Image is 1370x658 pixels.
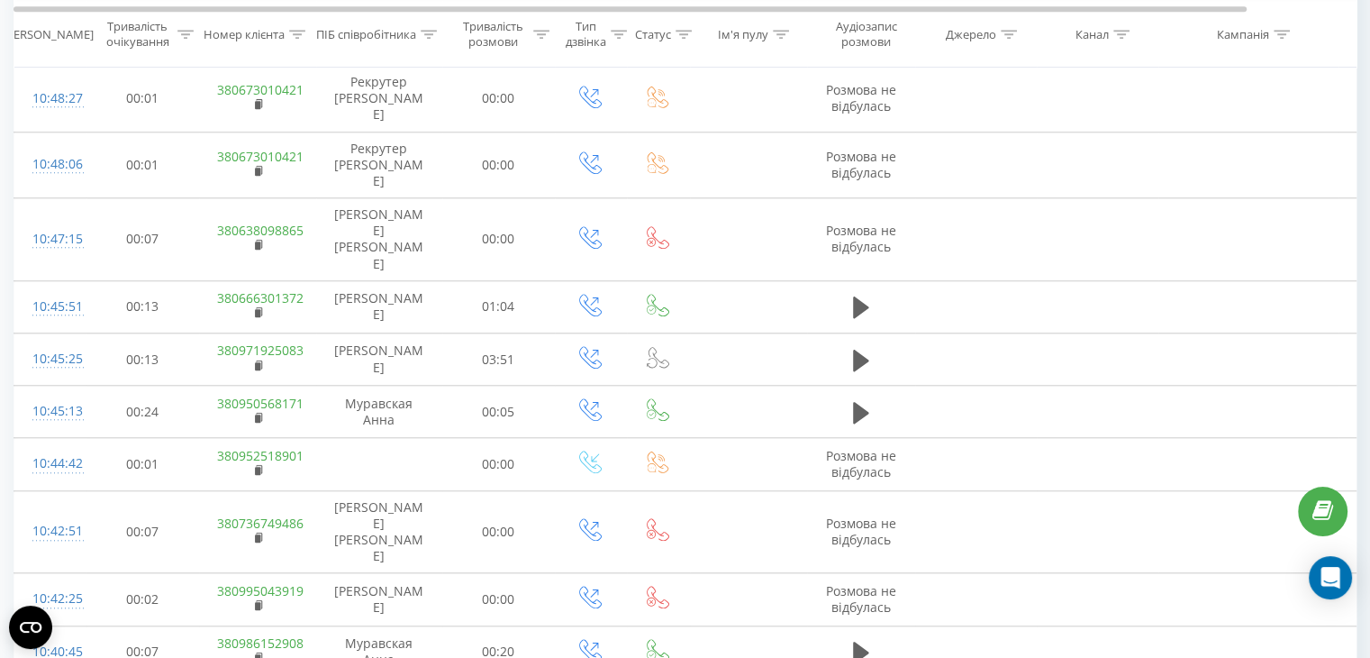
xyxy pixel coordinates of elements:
a: 380995043919 [217,582,304,599]
td: 00:24 [86,386,199,438]
td: 00:01 [86,438,199,490]
div: 10:42:51 [32,514,68,549]
span: Розмова не відбулась [826,582,896,616]
td: [PERSON_NAME] [PERSON_NAME] [316,198,442,281]
div: Джерело [946,26,996,41]
a: 380952518901 [217,447,304,464]
td: [PERSON_NAME] [316,334,442,386]
td: [PERSON_NAME] [316,573,442,626]
td: Рекрутер [PERSON_NAME] [316,65,442,132]
div: Open Intercom Messenger [1309,556,1352,599]
div: 10:42:25 [32,581,68,617]
div: 10:48:06 [32,147,68,182]
td: 00:05 [442,386,555,438]
div: Номер клієнта [204,26,285,41]
div: Тривалість очікування [102,19,173,50]
td: [PERSON_NAME] [PERSON_NAME] [316,490,442,573]
span: Розмова не відбулась [826,515,896,548]
a: 380666301372 [217,289,304,306]
a: 380950568171 [217,395,304,412]
td: [PERSON_NAME] [316,280,442,333]
span: Розмова не відбулась [826,81,896,114]
div: Кампанія [1217,26,1269,41]
a: 380673010421 [217,81,304,98]
a: 380736749486 [217,515,304,532]
td: 03:51 [442,334,555,386]
td: 00:01 [86,65,199,132]
div: Ім'я пулу [718,26,768,41]
div: [PERSON_NAME] [3,26,94,41]
td: 00:00 [442,438,555,490]
div: 10:45:51 [32,289,68,324]
td: 00:07 [86,198,199,281]
td: 00:00 [442,490,555,573]
a: 380638098865 [217,222,304,239]
td: Муравская Анна [316,386,442,438]
td: 00:00 [442,198,555,281]
div: 10:45:25 [32,342,68,377]
td: 00:13 [86,334,199,386]
div: Статус [635,26,671,41]
td: 00:13 [86,280,199,333]
div: Тривалість розмови [458,19,529,50]
div: Канал [1075,26,1109,41]
div: 10:44:42 [32,446,68,481]
td: 00:07 [86,490,199,573]
button: Open CMP widget [9,606,52,649]
td: Рекрутер [PERSON_NAME] [316,132,442,198]
span: Розмова не відбулась [826,447,896,480]
td: 01:04 [442,280,555,333]
td: 00:00 [442,573,555,626]
a: 380986152908 [217,635,304,652]
a: 380971925083 [217,342,304,359]
td: 00:01 [86,132,199,198]
div: ПІБ співробітника [316,26,416,41]
div: 10:45:13 [32,394,68,429]
div: 10:47:15 [32,222,68,257]
td: 00:02 [86,573,199,626]
div: Тип дзвінка [566,19,606,50]
div: Аудіозапис розмови [822,19,910,50]
div: 10:48:27 [32,81,68,116]
span: Розмова не відбулась [826,222,896,255]
a: 380673010421 [217,148,304,165]
span: Розмова не відбулась [826,148,896,181]
td: 00:00 [442,65,555,132]
td: 00:00 [442,132,555,198]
